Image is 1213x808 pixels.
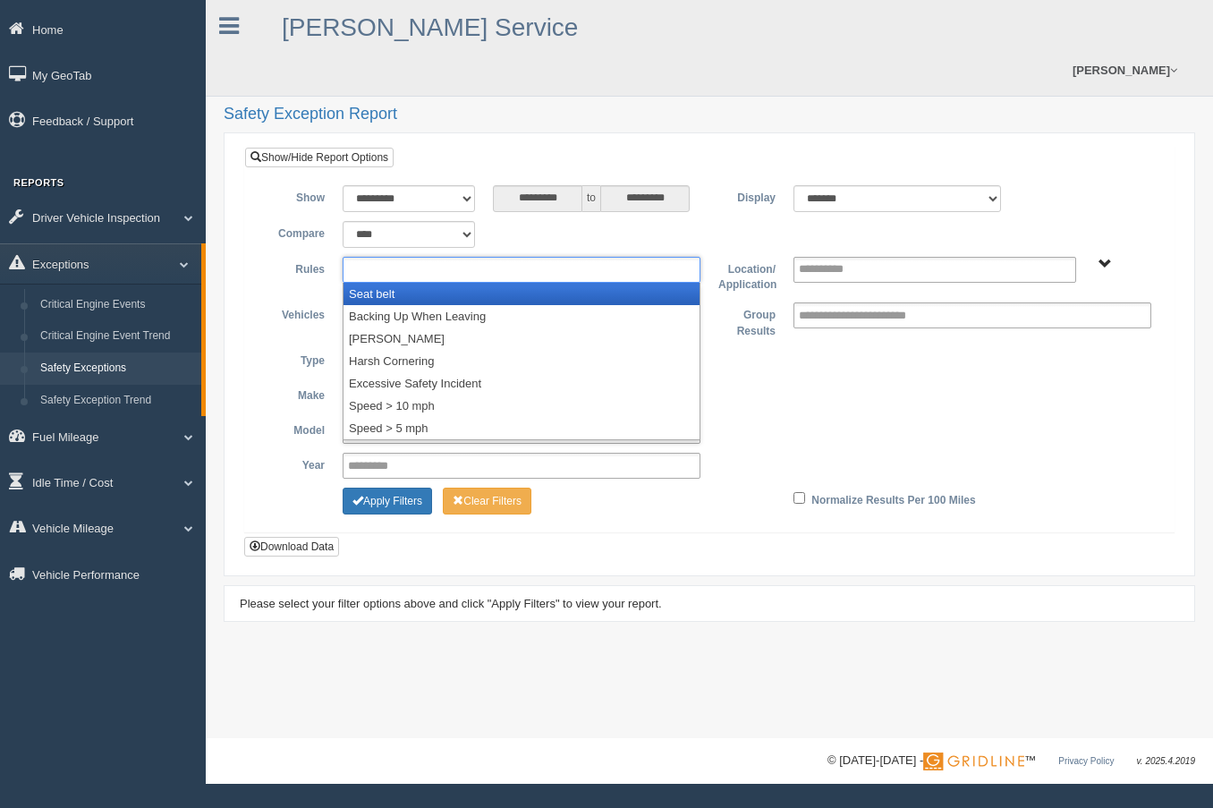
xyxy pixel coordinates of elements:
label: Display [709,185,785,207]
a: Critical Engine Event Trend [32,320,201,353]
a: Safety Exceptions [32,353,201,385]
label: Group Results [709,302,785,339]
label: Vehicles [259,302,334,324]
label: Compare [259,221,334,242]
label: Show [259,185,334,207]
a: Privacy Policy [1058,756,1114,766]
label: Normalize Results Per 100 Miles [811,488,975,509]
label: Location/ Application [709,257,785,293]
div: © [DATE]-[DATE] - ™ [827,752,1195,770]
button: Change Filter Options [443,488,531,515]
a: [PERSON_NAME] Service [282,13,578,41]
button: Download Data [244,537,339,557]
label: Rules [259,257,334,278]
span: to [582,185,600,212]
li: Excessive Safety Incident [344,372,700,395]
label: Model [259,418,334,439]
a: Safety Exception Trend [32,385,201,417]
img: Gridline [923,753,1024,770]
li: Speed > 5 mph [344,417,700,439]
a: Show/Hide Report Options [245,148,394,167]
button: Change Filter Options [343,488,432,515]
span: Please select your filter options above and click "Apply Filters" to view your report. [240,597,662,610]
a: [PERSON_NAME] [1064,45,1186,96]
span: v. 2025.4.2019 [1137,756,1195,766]
li: Speed > 10 mph [344,395,700,417]
label: Type [259,348,334,370]
li: Backing Up When Leaving [344,305,700,327]
a: Critical Engine Events [32,289,201,321]
label: Year [259,453,334,474]
li: Seat belt [344,283,700,305]
li: [PERSON_NAME] [344,327,700,350]
li: Harsh Cornering [344,350,700,372]
label: Make [259,383,334,404]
